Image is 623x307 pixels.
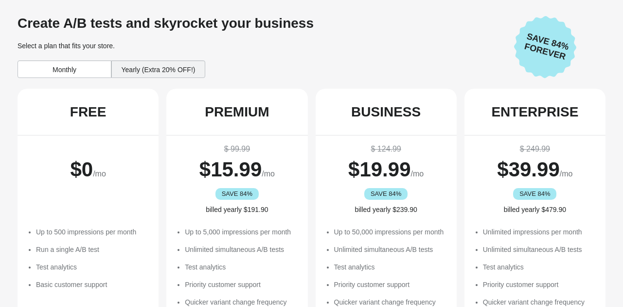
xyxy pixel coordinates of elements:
div: FREE [70,104,107,120]
li: Run a single A/B test [36,245,149,254]
div: billed yearly $191.90 [176,205,298,214]
div: SAVE 84% [513,188,556,200]
div: SAVE 84% [364,188,408,200]
li: Quicker variant change frequency [483,297,596,307]
span: /mo [262,170,275,178]
li: Priority customer support [185,280,298,289]
div: SAVE 84% [215,188,259,200]
li: Test analytics [334,262,447,272]
li: Basic customer support [36,280,149,289]
div: BUSINESS [351,104,421,120]
li: Test analytics [185,262,298,272]
span: /mo [93,170,106,178]
span: /mo [411,170,424,178]
span: $ 15.99 [199,158,262,181]
li: Quicker variant change frequency [185,297,298,307]
span: $ 19.99 [348,158,410,181]
li: Up to 50,000 impressions per month [334,227,447,237]
div: Yearly (Extra 20% OFF!) [111,60,205,78]
span: $ 39.99 [497,158,559,181]
span: /mo [560,170,573,178]
li: Unlimited simultaneous A/B tests [334,245,447,254]
li: Unlimited simultaneous A/B tests [185,245,298,254]
li: Unlimited impressions per month [483,227,596,237]
img: Save 84% Forever [514,16,576,78]
span: $ 0 [70,158,93,181]
div: Create A/B tests and skyrocket your business [18,16,506,31]
li: Up to 500 impressions per month [36,227,149,237]
div: billed yearly $479.90 [474,205,596,214]
div: PREMIUM [205,104,269,120]
div: billed yearly $239.90 [325,205,447,214]
li: Quicker variant change frequency [334,297,447,307]
li: Priority customer support [334,280,447,289]
div: ENTERPRISE [491,104,578,120]
li: Test analytics [483,262,596,272]
li: Unlimited simultaneous A/B tests [483,245,596,254]
div: $ 249.99 [474,143,596,155]
div: Select a plan that fits your store. [18,41,506,51]
span: Save 84% Forever [516,30,576,64]
li: Test analytics [36,262,149,272]
div: $ 124.99 [325,143,447,155]
div: Monthly [18,60,111,78]
div: $ 99.99 [176,143,298,155]
li: Up to 5,000 impressions per month [185,227,298,237]
li: Priority customer support [483,280,596,289]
